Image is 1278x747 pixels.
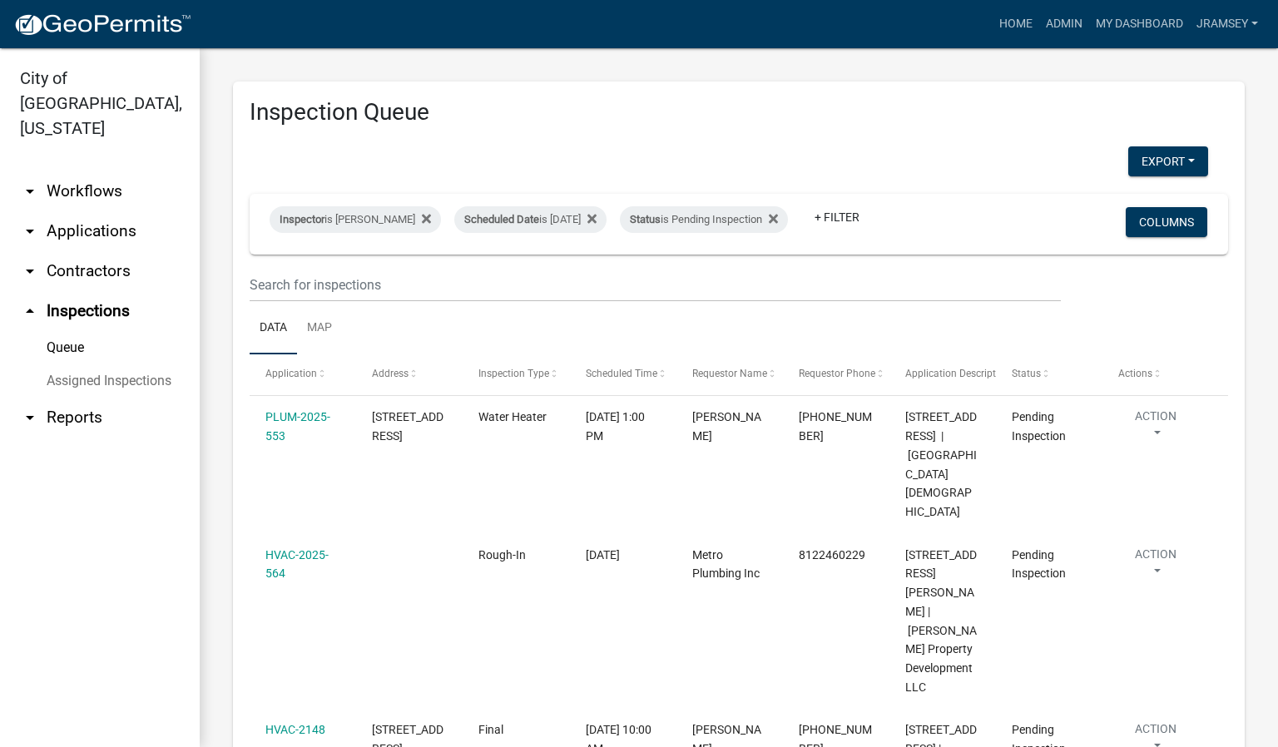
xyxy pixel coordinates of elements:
[265,723,325,736] a: HVAC-2148
[1118,408,1193,449] button: Action
[569,354,676,394] datatable-header-cell: Scheduled Time
[620,206,788,233] div: is Pending Inspection
[20,408,40,428] i: arrow_drop_down
[905,368,1010,379] span: Application Description
[250,302,297,355] a: Data
[905,548,977,694] span: 1174 Dustin's Way | Ellings Property Development LLC
[372,368,409,379] span: Address
[463,354,569,394] datatable-header-cell: Inspection Type
[799,548,865,561] span: 8122460229
[889,354,996,394] datatable-header-cell: Application Description
[1118,546,1193,587] button: Action
[993,8,1039,40] a: Home
[1012,368,1041,379] span: Status
[1012,548,1066,581] span: Pending Inspection
[20,261,40,281] i: arrow_drop_down
[250,268,1061,302] input: Search for inspections
[799,368,875,379] span: Requestor Phone
[297,302,342,355] a: Map
[1089,8,1190,40] a: My Dashboard
[586,368,657,379] span: Scheduled Time
[478,548,526,561] span: Rough-In
[996,354,1102,394] datatable-header-cell: Status
[265,410,330,443] a: PLUM-2025-553
[1118,368,1152,379] span: Actions
[478,723,503,736] span: Final
[1012,410,1066,443] span: Pending Inspection
[270,206,441,233] div: is [PERSON_NAME]
[372,410,443,443] span: 3311 HOLMANS LANE
[356,354,463,394] datatable-header-cell: Address
[783,354,889,394] datatable-header-cell: Requestor Phone
[280,213,324,225] span: Inspector
[265,548,329,581] a: HVAC-2025-564
[1190,8,1265,40] a: jramsey
[20,221,40,241] i: arrow_drop_down
[692,410,761,443] span: MILTON CLAYTON
[250,354,356,394] datatable-header-cell: Application
[265,368,317,379] span: Application
[692,548,760,581] span: Metro Plumbing Inc
[586,546,661,565] div: [DATE]
[464,213,539,225] span: Scheduled Date
[478,368,549,379] span: Inspection Type
[250,98,1228,126] h3: Inspection Queue
[630,213,661,225] span: Status
[1102,354,1209,394] datatable-header-cell: Actions
[801,202,873,232] a: + Filter
[676,354,782,394] datatable-header-cell: Requestor Name
[1126,207,1207,237] button: Columns
[692,368,767,379] span: Requestor Name
[586,408,661,446] div: [DATE] 1:00 PM
[1128,146,1208,176] button: Export
[478,410,547,423] span: Water Heater
[20,301,40,321] i: arrow_drop_up
[799,410,872,443] span: 812-725-6261
[905,410,977,518] span: 3311 HOLMANS LANE | Little Flock Missionary Baptist Church
[20,181,40,201] i: arrow_drop_down
[1039,8,1089,40] a: Admin
[454,206,607,233] div: is [DATE]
